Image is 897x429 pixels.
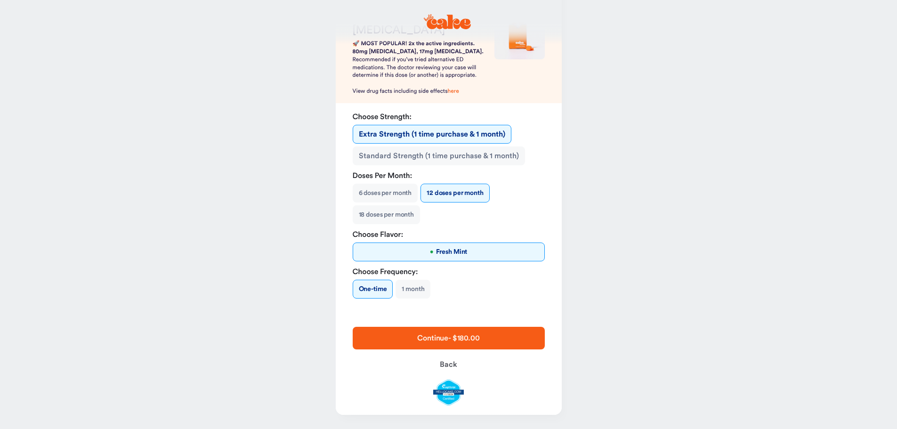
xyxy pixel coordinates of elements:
[440,361,457,368] span: Back
[448,89,459,94] a: here
[353,184,418,202] button: 6 doses per month
[353,205,420,224] button: 18 doses per month
[353,229,545,241] strong: Choose Flavor:
[353,170,545,182] strong: Doses Per Month:
[353,267,545,278] strong: Choose Frequency:
[420,184,489,202] button: 12 doses per month
[353,88,487,96] p: View drug facts including side effects
[396,280,430,299] button: 1 month
[433,380,464,406] img: legit-script-certified.png
[353,327,545,349] button: Continue- $180.00
[353,112,545,123] strong: Choose Strength:
[353,56,487,80] p: Recommended if you’ve tried alternative ED medications. The doctor reviewing your case will deter...
[430,247,433,257] span: •
[353,243,545,261] button: Fresh Mint
[353,353,545,376] button: Back
[353,125,511,144] button: Extra Strength (1 time purchase & 1 month)
[353,280,393,299] button: One-time
[417,334,479,342] span: Continue - $180.00
[353,146,525,165] button: Standard Strength (1 time purchase & 1 month)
